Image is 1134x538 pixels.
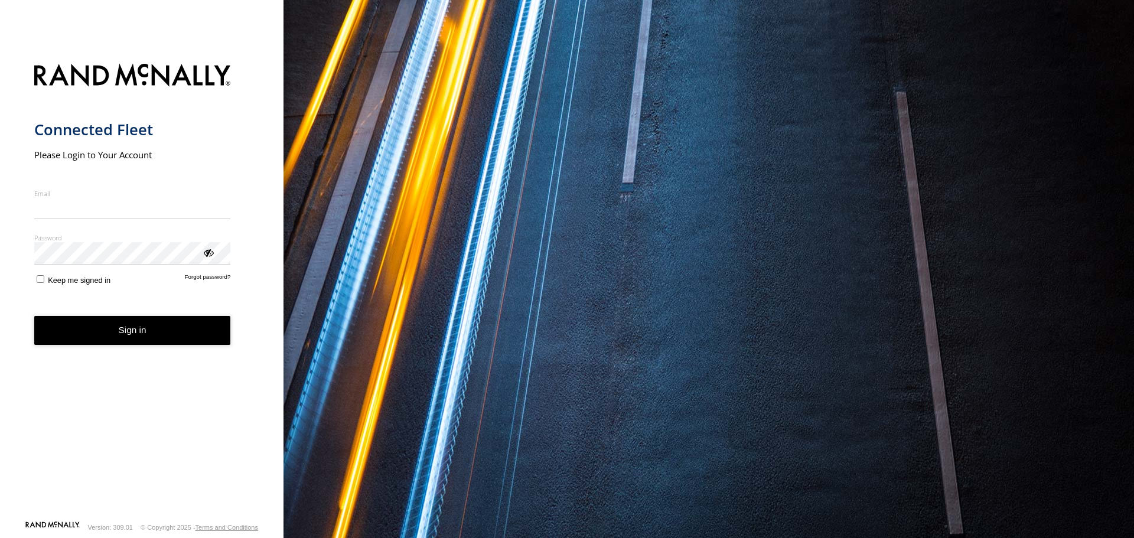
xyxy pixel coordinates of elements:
div: ViewPassword [202,246,214,258]
form: main [34,57,250,520]
div: Version: 309.01 [88,524,133,531]
input: Keep me signed in [37,275,44,283]
h2: Please Login to Your Account [34,149,231,161]
a: Visit our Website [25,521,80,533]
img: Rand McNally [34,61,231,92]
label: Password [34,233,231,242]
button: Sign in [34,316,231,345]
label: Email [34,189,231,198]
a: Terms and Conditions [195,524,258,531]
a: Forgot password? [185,273,231,285]
h1: Connected Fleet [34,120,231,139]
span: Keep me signed in [48,276,110,285]
div: © Copyright 2025 - [141,524,258,531]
